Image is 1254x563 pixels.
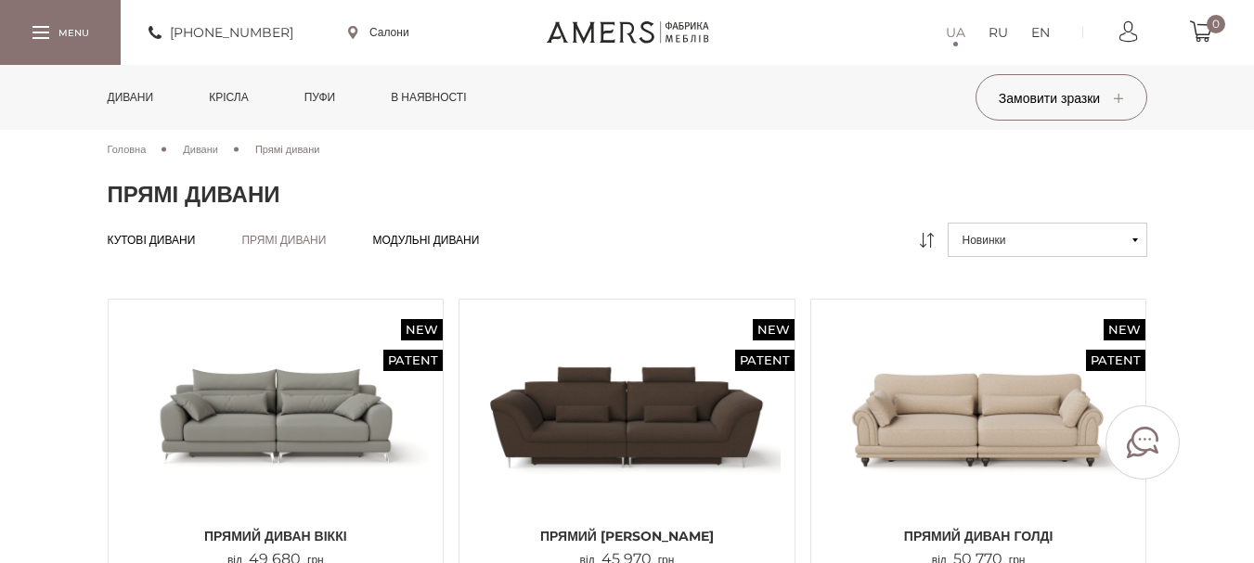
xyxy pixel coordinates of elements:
[123,527,430,545] span: Прямий диван ВІККІ
[372,233,479,248] a: Модульні дивани
[183,141,218,158] a: Дивани
[377,65,480,130] a: в наявності
[108,143,147,156] span: Головна
[183,143,218,156] span: Дивани
[348,24,409,41] a: Салони
[825,527,1132,545] span: Прямий диван ГОЛДІ
[735,350,795,371] span: Patent
[195,65,262,130] a: Крісла
[473,527,781,545] span: Прямий [PERSON_NAME]
[753,319,795,340] span: New
[108,141,147,158] a: Головна
[999,90,1123,107] span: Замовити зразки
[1207,15,1225,33] span: 0
[1104,319,1145,340] span: New
[948,223,1147,257] button: Новинки
[1031,21,1050,44] a: EN
[976,74,1147,121] button: Замовити зразки
[989,21,1008,44] a: RU
[291,65,350,130] a: Пуфи
[401,319,443,340] span: New
[108,181,1147,209] h1: Прямі дивани
[946,21,965,44] a: UA
[108,233,196,248] a: Кутові дивани
[383,350,443,371] span: Patent
[1086,350,1145,371] span: Patent
[149,21,293,44] a: [PHONE_NUMBER]
[94,65,168,130] a: Дивани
